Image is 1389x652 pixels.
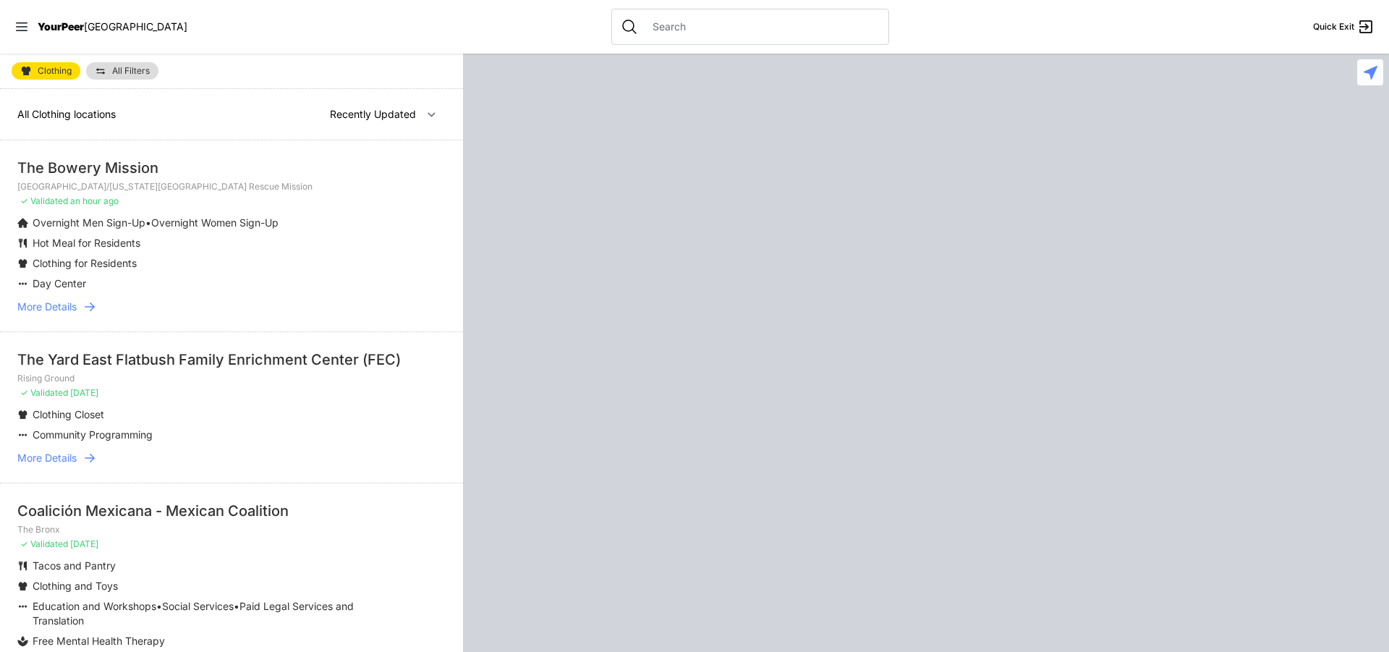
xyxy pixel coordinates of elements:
[20,387,68,398] span: ✓ Validated
[17,300,446,314] a: More Details
[12,62,80,80] a: Clothing
[112,67,150,75] span: All Filters
[20,195,68,206] span: ✓ Validated
[33,216,145,229] span: Overnight Men Sign-Up
[17,373,446,384] p: Rising Ground
[33,408,104,420] span: Clothing Closet
[38,22,187,31] a: YourPeer[GEOGRAPHIC_DATA]
[17,350,446,370] div: The Yard East Flatbush Family Enrichment Center (FEC)
[644,20,880,34] input: Search
[33,600,156,612] span: Education and Workshops
[33,257,137,269] span: Clothing for Residents
[17,108,116,120] span: All Clothing locations
[151,216,279,229] span: Overnight Women Sign-Up
[17,501,446,521] div: Coalición Mexicana - Mexican Coalition
[234,600,239,612] span: •
[17,158,446,178] div: The Bowery Mission
[84,20,187,33] span: [GEOGRAPHIC_DATA]
[33,277,86,289] span: Day Center
[33,237,140,249] span: Hot Meal for Residents
[17,300,77,314] span: More Details
[33,428,153,441] span: Community Programming
[70,387,98,398] span: [DATE]
[20,538,68,549] span: ✓ Validated
[17,451,446,465] a: More Details
[33,580,118,592] span: Clothing and Toys
[33,635,165,647] span: Free Mental Health Therapy
[162,600,234,612] span: Social Services
[17,181,446,192] p: [GEOGRAPHIC_DATA]/[US_STATE][GEOGRAPHIC_DATA] Rescue Mission
[38,20,84,33] span: YourPeer
[17,524,446,535] p: The Bronx
[33,559,116,572] span: Tacos and Pantry
[1313,21,1354,33] span: Quick Exit
[1313,18,1375,35] a: Quick Exit
[17,451,77,465] span: More Details
[70,195,119,206] span: an hour ago
[70,538,98,549] span: [DATE]
[38,67,72,75] span: Clothing
[145,216,151,229] span: •
[86,62,158,80] a: All Filters
[156,600,162,612] span: •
